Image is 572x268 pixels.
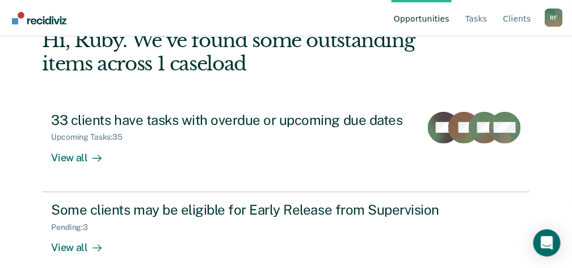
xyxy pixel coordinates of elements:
[545,9,563,27] button: Profile dropdown button
[51,142,115,164] div: View all
[42,29,432,76] div: Hi, Ruby. We’ve found some outstanding items across 1 caseload
[545,9,563,27] div: R F
[51,132,132,142] div: Upcoming Tasks : 35
[533,229,561,257] div: Open Intercom Messenger
[51,232,115,254] div: View all
[42,103,529,192] a: 33 clients have tasks with overdue or upcoming due datesUpcoming Tasks:35View all
[51,223,97,232] div: Pending : 3
[51,112,411,128] div: 33 clients have tasks with overdue or upcoming due dates
[12,12,66,24] img: Recidiviz
[51,202,449,218] div: Some clients may be eligible for Early Release from Supervision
